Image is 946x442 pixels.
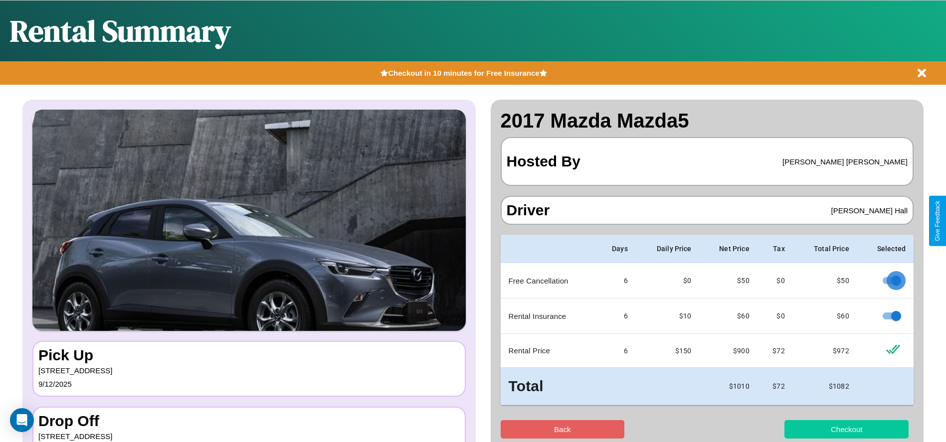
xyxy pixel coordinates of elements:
[636,334,700,368] td: $ 150
[509,309,588,323] p: Rental Insurance
[700,368,757,405] td: $ 1010
[507,202,550,219] h3: Driver
[793,298,857,334] td: $ 60
[596,298,636,334] td: 6
[501,420,625,439] button: Back
[793,368,857,405] td: $ 1082
[501,235,914,405] table: simple table
[636,263,700,298] td: $0
[757,334,793,368] td: $ 72
[782,155,908,168] p: [PERSON_NAME] [PERSON_NAME]
[501,110,914,132] h2: 2017 Mazda Mazda5
[757,368,793,405] td: $ 72
[757,235,793,263] th: Tax
[596,334,636,368] td: 6
[784,420,909,439] button: Checkout
[596,263,636,298] td: 6
[509,376,588,397] h3: Total
[793,235,857,263] th: Total Price
[793,334,857,368] td: $ 972
[388,69,539,77] b: Checkout in 10 minutes for Free Insurance
[509,274,588,288] p: Free Cancellation
[831,204,908,217] p: [PERSON_NAME] Hall
[38,347,460,364] h3: Pick Up
[793,263,857,298] td: $ 50
[700,298,757,334] td: $ 60
[636,298,700,334] td: $10
[38,413,460,430] h3: Drop Off
[857,235,914,263] th: Selected
[596,235,636,263] th: Days
[509,344,588,357] p: Rental Price
[10,408,34,432] div: Open Intercom Messenger
[757,263,793,298] td: $0
[757,298,793,334] td: $0
[700,334,757,368] td: $ 900
[10,10,231,51] h1: Rental Summary
[38,364,460,377] p: [STREET_ADDRESS]
[636,235,700,263] th: Daily Price
[700,263,757,298] td: $ 50
[700,235,757,263] th: Net Price
[38,377,460,391] p: 9 / 12 / 2025
[934,201,941,241] div: Give Feedback
[507,143,580,180] h3: Hosted By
